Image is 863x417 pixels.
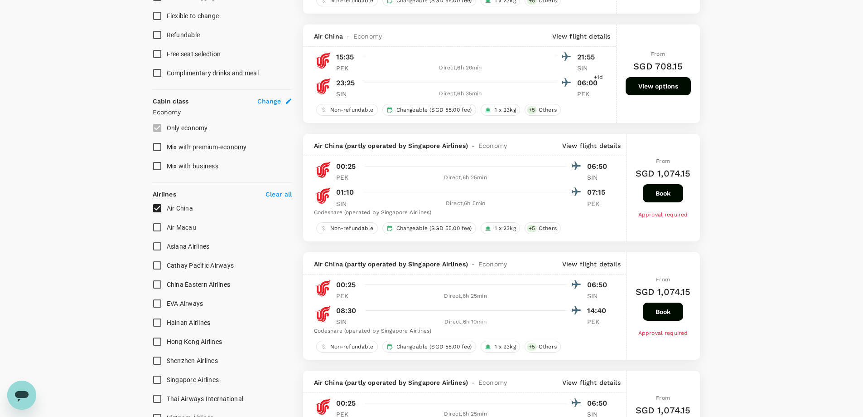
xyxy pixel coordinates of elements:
div: Non-refundable [316,104,378,116]
div: Direct , 6h 10min [364,318,567,327]
span: - [343,32,353,41]
div: Non-refundable [316,341,378,353]
p: View flight details [552,32,611,41]
span: China Eastern Airlines [167,281,231,288]
div: 1 x 23kg [481,104,520,116]
div: +5Others [525,341,561,353]
p: 14:40 [587,305,610,316]
span: Economy [478,378,507,387]
button: Book [643,303,683,321]
img: CA [314,305,332,323]
p: 00:25 [336,280,356,290]
span: From [656,395,670,401]
img: CA [314,279,332,297]
span: Changeable (SGD 55.00 fee) [393,106,476,114]
div: 1 x 23kg [481,222,520,234]
p: 07:15 [587,187,610,198]
button: View options [626,77,691,95]
span: Non-refundable [327,343,377,351]
span: Air China [167,205,193,212]
p: 00:25 [336,398,356,409]
span: From [656,158,670,164]
p: PEK [587,199,610,208]
div: +5Others [525,104,561,116]
span: - [468,378,478,387]
span: Thai Airways International [167,395,244,402]
p: View flight details [562,378,621,387]
img: CA [314,161,332,179]
h6: SGD 708.15 [633,59,683,74]
div: Codeshare (operated by Singapore Airlines) [314,208,610,217]
span: Economy [478,260,507,269]
span: Air China (partly operated by Singapore Airlines) [314,260,468,269]
span: Non-refundable [327,225,377,232]
span: Air China (partly operated by Singapore Airlines) [314,378,468,387]
span: Others [535,225,560,232]
span: + 5 [527,343,537,351]
span: Approval required [638,211,688,218]
strong: Cabin class [153,98,189,105]
span: + 5 [527,225,537,232]
div: Direct , 6h 25min [364,292,567,301]
h6: SGD 1,074.15 [636,166,691,181]
p: SIN [587,173,610,182]
p: 06:50 [587,398,610,409]
span: Economy [353,32,382,41]
p: PEK [336,64,359,73]
p: Clear all [265,190,292,199]
span: +1d [594,73,603,82]
button: Book [643,184,683,202]
span: Mix with business [167,162,218,170]
div: Direct , 6h 35min [364,89,557,98]
p: View flight details [562,141,621,150]
p: 06:00 [577,78,600,88]
span: - [468,141,478,150]
div: Codeshare (operated by Singapore Airlines) [314,327,610,336]
span: 1 x 23kg [491,225,520,232]
p: SIN [336,317,359,326]
span: Shenzhen Airlines [167,357,218,364]
p: 23:25 [336,78,355,88]
iframe: Button to launch messaging window [7,381,36,410]
div: Changeable (SGD 55.00 fee) [382,104,476,116]
div: Direct , 6h 20min [364,64,557,73]
span: From [651,51,665,57]
span: Air China [314,32,343,41]
span: Complimentary drinks and meal [167,69,259,77]
span: Economy [478,141,507,150]
span: From [656,276,670,283]
span: Change [257,97,281,106]
p: PEK [336,291,359,300]
span: Hong Kong Airlines [167,338,222,345]
div: Direct , 6h 5min [364,199,567,208]
p: PEK [577,89,600,98]
p: SIN [336,199,359,208]
strong: Airlines [153,191,176,198]
span: EVA Airways [167,300,203,307]
span: Mix with premium-economy [167,143,247,151]
p: 06:50 [587,280,610,290]
div: 1 x 23kg [481,341,520,353]
span: - [468,260,478,269]
p: 06:50 [587,161,610,172]
p: Economy [153,108,292,117]
img: CA [314,77,332,95]
img: CA [314,51,332,69]
h6: SGD 1,074.15 [636,285,691,299]
p: View flight details [562,260,621,269]
p: SIN [336,89,359,98]
img: CA [314,186,332,205]
p: 15:35 [336,52,354,63]
span: Changeable (SGD 55.00 fee) [393,343,476,351]
p: 08:30 [336,305,357,316]
div: +5Others [525,222,561,234]
p: PEK [336,173,359,182]
span: Air Macau [167,224,196,231]
div: Changeable (SGD 55.00 fee) [382,222,476,234]
img: CA [314,397,332,416]
span: Non-refundable [327,106,377,114]
span: Free seat selection [167,50,221,58]
span: Singapore Airlines [167,376,219,383]
span: Changeable (SGD 55.00 fee) [393,225,476,232]
p: SIN [587,291,610,300]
